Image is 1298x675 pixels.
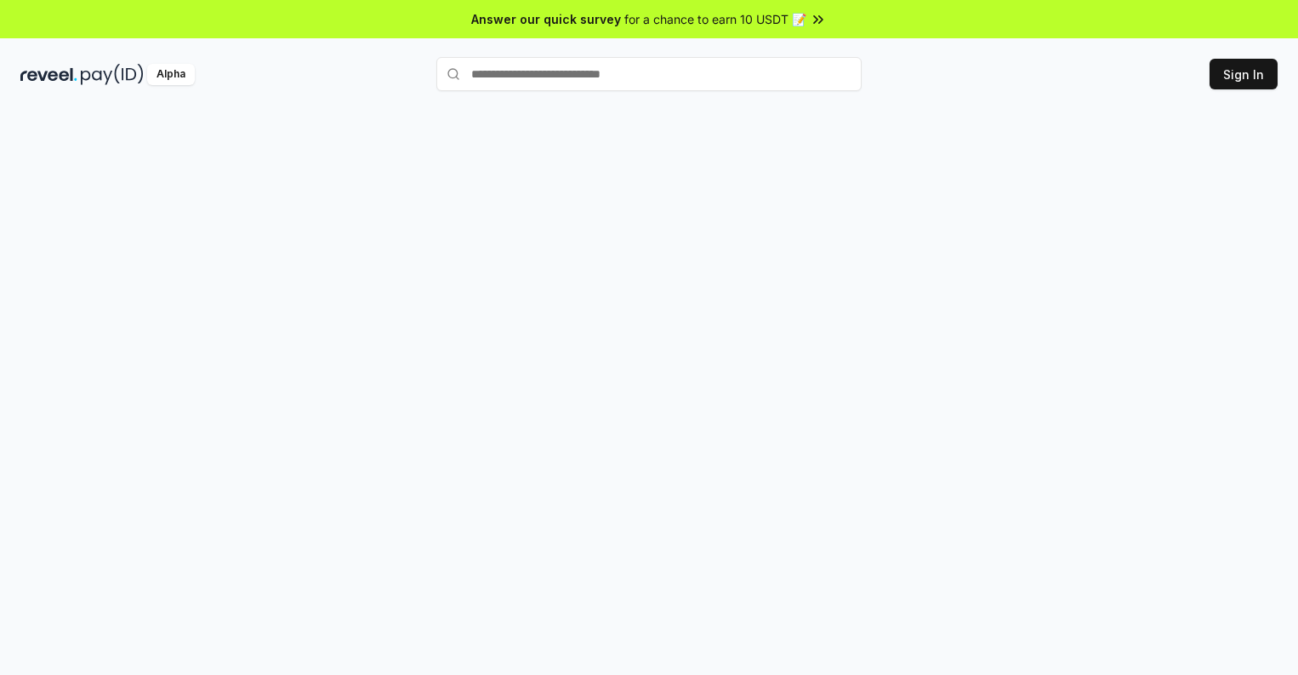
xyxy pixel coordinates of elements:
[20,64,77,85] img: reveel_dark
[1210,59,1278,89] button: Sign In
[147,64,195,85] div: Alpha
[471,10,621,28] span: Answer our quick survey
[624,10,806,28] span: for a chance to earn 10 USDT 📝
[81,64,144,85] img: pay_id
